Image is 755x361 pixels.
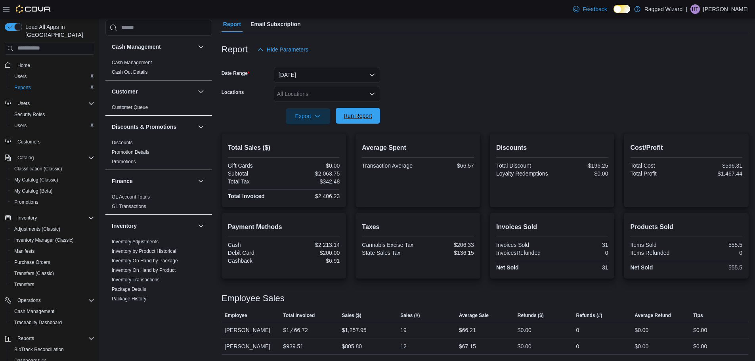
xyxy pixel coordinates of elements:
span: Inventory On Hand by Package [112,258,178,264]
div: Debit Card [228,250,282,256]
a: Transfers (Classic) [11,269,57,278]
a: Purchase Orders [11,258,54,267]
button: Cash Management [196,42,206,52]
div: 0 [576,325,579,335]
a: Product Expirations [112,306,153,311]
div: Subtotal [228,170,282,177]
span: Classification (Classic) [11,164,94,174]
button: Users [2,98,97,109]
div: Total Profit [630,170,684,177]
a: BioTrack Reconciliation [11,345,67,354]
strong: Net Sold [630,264,653,271]
div: $939.51 [283,342,304,351]
a: Inventory by Product Historical [112,248,176,254]
h2: Discounts [496,143,608,153]
span: Customer Queue [112,104,148,111]
div: $67.15 [459,342,476,351]
button: BioTrack Reconciliation [8,344,97,355]
a: Inventory Transactions [112,277,160,283]
a: Inventory Manager (Classic) [11,235,77,245]
span: Operations [17,297,41,304]
a: Promotions [11,197,42,207]
input: Dark Mode [614,5,630,13]
strong: Total Invoiced [228,193,265,199]
span: Cash Management [14,308,54,315]
div: 0 [688,250,742,256]
div: [PERSON_NAME] [222,338,280,354]
span: Users [14,99,94,108]
button: Security Roles [8,109,97,120]
a: Cash Out Details [112,69,148,75]
div: Transaction Average [362,162,416,169]
span: Refunds (#) [576,312,602,319]
span: Feedback [583,5,607,13]
h2: Products Sold [630,222,742,232]
div: InvoicesRefunded [496,250,550,256]
span: Inventory On Hand by Product [112,267,176,273]
span: Promotion Details [112,149,149,155]
h2: Taxes [362,222,474,232]
span: Run Report [344,112,372,120]
div: $0.00 [693,325,707,335]
div: $200.00 [285,250,340,256]
h2: Invoices Sold [496,222,608,232]
button: Customer [112,88,195,96]
button: My Catalog (Beta) [8,185,97,197]
div: State Sales Tax [362,250,416,256]
button: Finance [196,176,206,186]
span: Operations [14,296,94,305]
div: Total Cost [630,162,684,169]
a: Cash Management [112,60,152,65]
div: $66.21 [459,325,476,335]
a: Package Details [112,287,146,292]
span: Users [17,100,30,107]
label: Locations [222,89,244,96]
div: $0.00 [285,162,340,169]
span: Adjustments (Classic) [14,226,60,232]
span: Package Details [112,286,146,292]
span: Users [11,72,94,81]
div: Cannabis Excise Tax [362,242,416,248]
div: $0.00 [635,325,648,335]
div: Items Sold [630,242,684,248]
div: Discounts & Promotions [105,138,212,170]
span: Average Refund [635,312,671,319]
span: Promotions [112,159,136,165]
span: Export [291,108,325,124]
div: $2,213.14 [285,242,340,248]
div: 0 [576,342,579,351]
a: Transfers [11,280,37,289]
h3: Finance [112,177,133,185]
a: Customer Queue [112,105,148,110]
span: Cash Management [11,307,94,316]
button: Run Report [336,108,380,124]
div: 555.5 [688,242,742,248]
span: Product Expirations [112,305,153,311]
a: Classification (Classic) [11,164,65,174]
span: Purchase Orders [14,259,50,265]
button: Traceabilty Dashboard [8,317,97,328]
button: Transfers [8,279,97,290]
span: Cash Management [112,59,152,66]
a: Discounts [112,140,133,145]
span: Inventory by Product Historical [112,248,176,254]
span: Load All Apps in [GEOGRAPHIC_DATA] [22,23,94,39]
img: Cova [16,5,51,13]
a: My Catalog (Beta) [11,186,56,196]
button: Reports [8,82,97,93]
button: Users [14,99,33,108]
a: Package History [112,296,146,302]
span: Catalog [14,153,94,162]
span: Manifests [11,246,94,256]
span: Catalog [17,155,34,161]
button: Adjustments (Classic) [8,223,97,235]
div: 0 [554,250,608,256]
button: Inventory Manager (Classic) [8,235,97,246]
span: Average Sale [459,312,489,319]
h3: Discounts & Promotions [112,123,176,131]
span: Report [223,16,241,32]
span: Discounts [112,139,133,146]
span: Traceabilty Dashboard [11,318,94,327]
div: $136.15 [420,250,474,256]
span: Manifests [14,248,34,254]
